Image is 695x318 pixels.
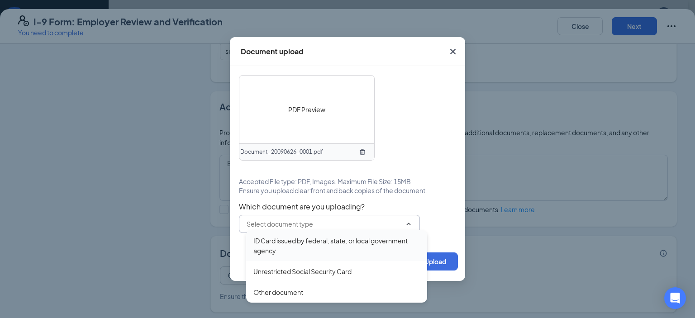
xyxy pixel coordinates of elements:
span: PDF Preview [288,104,325,114]
div: Open Intercom Messenger [664,287,686,309]
svg: TrashOutline [359,148,366,156]
div: ID Card issued by federal, state, or local government agency [253,236,420,256]
svg: ChevronUp [405,220,412,228]
button: Close [441,37,465,66]
svg: Cross [447,46,458,57]
div: Other document [253,287,303,297]
div: Unrestricted Social Security Card [253,266,352,276]
div: Document upload [241,47,304,57]
span: Ensure you upload clear front and back copies of the document. [239,186,427,195]
input: Select document type [247,219,401,229]
button: Upload [413,252,458,271]
span: Document_20090626_0001.pdf [240,148,323,157]
span: Which document are you uploading? [239,202,456,211]
button: TrashOutline [355,145,370,159]
span: Accepted File type: PDF, Images. Maximum File Size: 15MB [239,177,411,186]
